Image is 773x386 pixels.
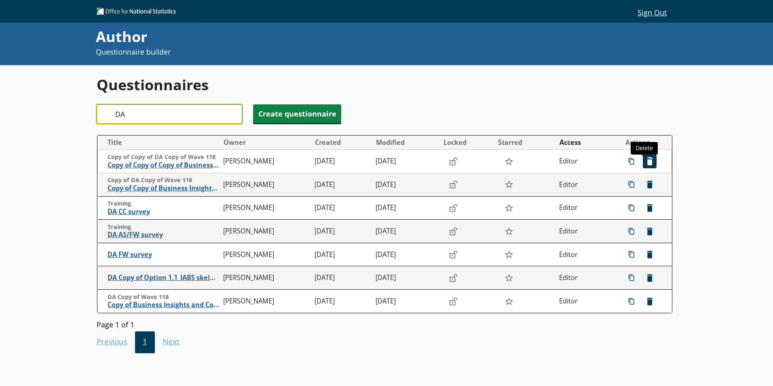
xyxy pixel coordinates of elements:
button: Lock [445,201,461,215]
button: Created [312,136,372,149]
th: Actions [617,136,672,150]
span: DA Copy of Wave 118 [108,293,220,301]
button: Star [500,154,517,169]
td: [PERSON_NAME] [220,290,312,313]
button: Lock [445,178,461,191]
td: [DATE] [311,150,372,173]
td: [PERSON_NAME] [220,196,312,220]
button: Star [500,223,517,239]
button: Lock [445,271,461,285]
span: Training [108,200,220,208]
span: DA Copy of Option 1.1_IABS skeleton draft- calculated summary [108,274,220,282]
button: Star [500,200,517,216]
td: Editor [555,220,617,243]
span: Copy of Copy of DA Copy of Wave 118 [108,153,219,161]
td: Editor [555,173,617,197]
td: Editor [555,196,617,220]
span: DA FW survey [108,250,220,259]
button: Starred [495,136,555,149]
input: Search questionnaire titles [97,104,242,124]
td: [DATE] [311,243,372,266]
button: Lock [445,155,461,168]
button: Lock [445,225,461,238]
td: [DATE] [372,243,439,266]
td: [DATE] [372,196,439,220]
button: Star [500,270,517,286]
button: Locked [440,136,494,149]
span: Copy of Copy of Business Insights and Conditions Survey (BICS) [108,184,220,193]
button: Create questionnaire [253,104,341,123]
button: Star [500,294,517,309]
td: [DATE] [311,290,372,313]
span: DA AS/FW survey [108,231,220,239]
td: [DATE] [311,266,372,290]
p: Questionnaire builder [96,47,520,57]
span: DA CC survey [108,208,220,216]
td: [PERSON_NAME] [220,243,312,266]
span: Copy of Business Insights and Conditions Survey (BICS) [108,301,220,309]
td: [PERSON_NAME] [220,173,312,197]
span: Copy of DA Copy of Wave 118 [108,176,220,184]
button: Lock [445,248,461,261]
td: [DATE] [311,173,372,197]
button: Owner [220,136,311,149]
td: [DATE] [311,220,372,243]
div: Page 1 of 1 [97,317,673,329]
td: [DATE] [372,266,439,290]
td: Editor [555,266,617,290]
button: Sign Out [631,5,673,19]
td: Editor [555,150,617,173]
td: [PERSON_NAME] [220,150,312,173]
td: [PERSON_NAME] [220,266,312,290]
td: Editor [555,290,617,313]
td: Editor [555,243,617,266]
span: Training [108,223,220,231]
button: Access [556,136,616,149]
td: [DATE] [372,150,439,173]
button: Modified [373,136,439,149]
button: Title [101,136,220,149]
span: Copy of Copy of Copy of Business Insights and Conditions Survey (BICS) [108,161,219,170]
td: [PERSON_NAME] [220,220,312,243]
button: 1 [135,331,155,353]
button: Star [500,177,517,192]
div: Author [96,27,520,47]
td: [DATE] [372,173,439,197]
h1: Questionnaires [97,75,673,95]
td: [DATE] [372,220,439,243]
button: Lock [445,295,461,308]
td: [DATE] [372,290,439,313]
td: [DATE] [311,196,372,220]
button: Star [500,247,517,262]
